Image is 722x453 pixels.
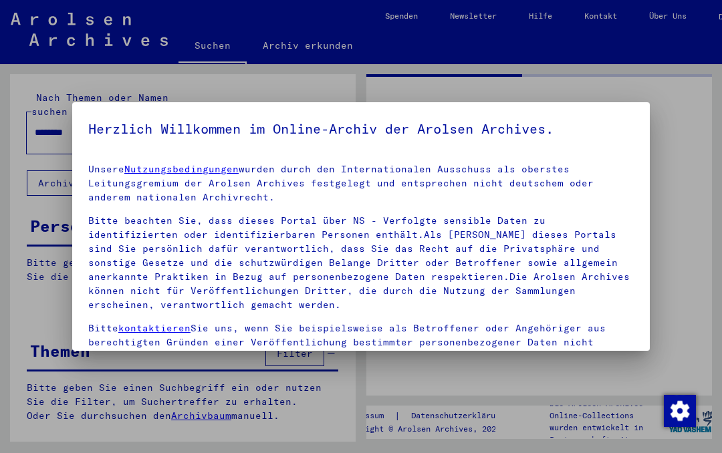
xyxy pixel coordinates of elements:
[88,321,634,363] p: Bitte Sie uns, wenn Sie beispielsweise als Betroffener oder Angehöriger aus berechtigten Gründen ...
[88,162,634,204] p: Unsere wurden durch den Internationalen Ausschuss als oberstes Leitungsgremium der Arolsen Archiv...
[118,322,191,334] a: kontaktieren
[124,163,239,175] a: Nutzungsbedingungen
[88,118,634,140] h5: Herzlich Willkommen im Online-Archiv der Arolsen Archives.
[88,214,634,312] p: Bitte beachten Sie, dass dieses Portal über NS - Verfolgte sensible Daten zu identifizierten oder...
[664,395,696,427] img: Zustimmung ändern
